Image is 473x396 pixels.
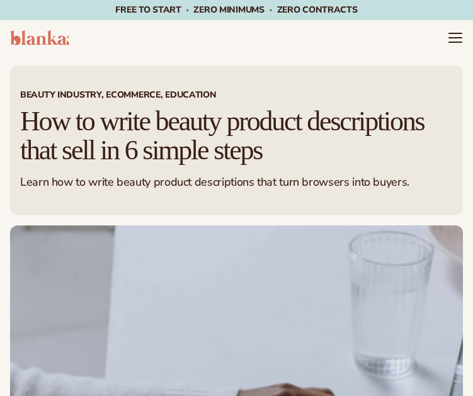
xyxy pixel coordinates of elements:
p: Learn how to write beauty product descriptions that turn browsers into buyers. [20,175,453,190]
summary: Menu [448,30,463,45]
span: Beauty Industry, Ecommerce, Education [20,91,453,99]
span: Free to start · ZERO minimums · ZERO contracts [115,4,357,16]
h1: How to write beauty product descriptions that sell in 6 simple steps [20,107,453,165]
img: logo [10,30,69,45]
